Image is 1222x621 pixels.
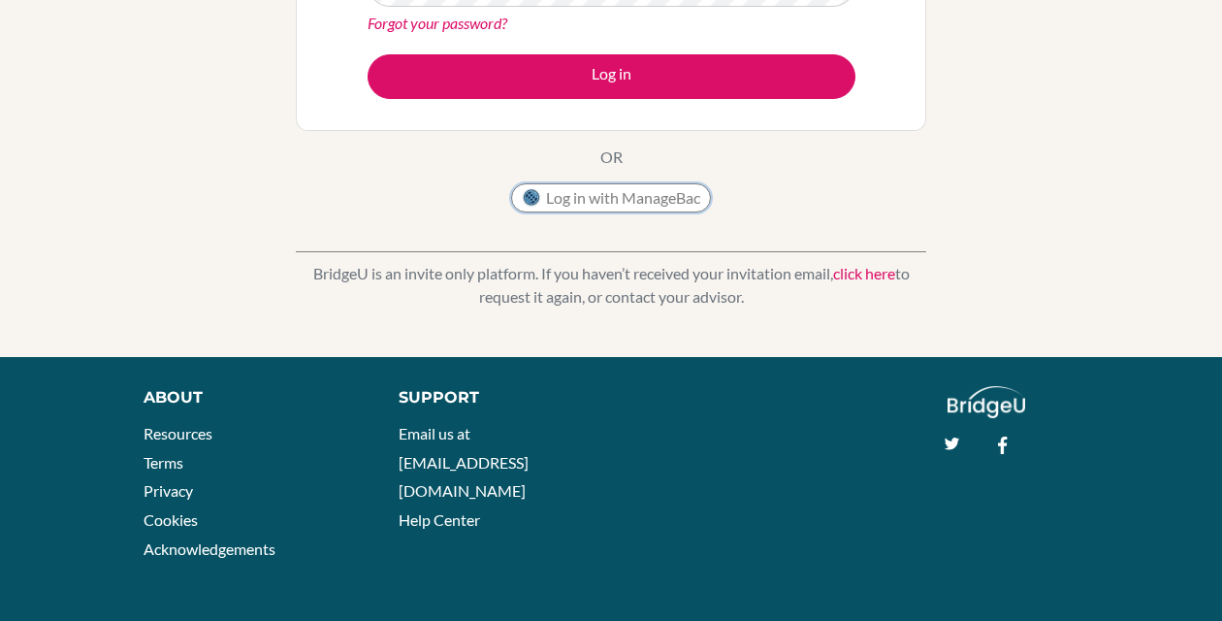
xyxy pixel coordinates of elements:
a: click here [833,264,895,282]
p: BridgeU is an invite only platform. If you haven’t received your invitation email, to request it ... [296,262,926,309]
button: Log in [368,54,855,99]
a: Email us at [EMAIL_ADDRESS][DOMAIN_NAME] [399,424,529,500]
a: Forgot your password? [368,14,507,32]
button: Log in with ManageBac [511,183,711,212]
div: Support [399,386,592,409]
a: Privacy [144,481,193,500]
a: Resources [144,424,212,442]
img: logo_white@2x-f4f0deed5e89b7ecb1c2cc34c3e3d731f90f0f143d5ea2071677605dd97b5244.png [948,386,1026,418]
a: Cookies [144,510,198,529]
a: Help Center [399,510,480,529]
p: OR [600,146,623,169]
a: Acknowledgements [144,539,275,558]
div: About [144,386,356,409]
a: Terms [144,453,183,472]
